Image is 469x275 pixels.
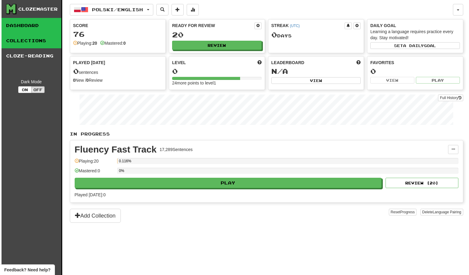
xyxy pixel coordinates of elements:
div: Fluency Fast Track [75,145,157,154]
button: View [271,77,361,84]
span: Level [172,60,186,66]
button: Off [31,86,45,93]
span: 0 [271,30,277,39]
button: Play [416,77,460,84]
div: Daily Goal [370,22,460,29]
div: Ready for Review [172,22,254,29]
span: a daily [403,43,424,48]
div: Playing: 20 [75,158,114,168]
div: Clozemaster [18,6,58,12]
span: Language Pairing [433,210,461,214]
button: More stats [187,4,199,15]
div: New / Review [73,77,163,83]
span: 0 [73,67,79,75]
button: ResetProgress [389,209,416,215]
button: Play [75,178,382,188]
div: 24 more points to level 1 [172,80,262,86]
span: This week in points, UTC [356,60,361,66]
div: 17,289 Sentences [160,146,193,153]
div: Day s [271,31,361,39]
div: sentences [73,67,163,75]
span: Open feedback widget [4,267,50,273]
a: Cloze-Reading [2,48,61,64]
button: View [370,77,414,84]
div: 20 [172,31,262,39]
div: 76 [73,30,163,38]
div: Mastered: [100,40,126,46]
button: DeleteLanguage Pairing [420,209,463,215]
a: Dashboard [2,18,61,33]
div: Dark Mode [6,79,57,85]
div: 0 [172,67,262,75]
button: Search sentences [156,4,168,15]
div: Playing: [73,40,97,46]
span: Progress [400,210,415,214]
span: Polski / English [92,7,143,12]
div: Streak [271,22,345,29]
button: Add Collection [70,209,121,223]
span: N/A [271,67,288,75]
button: Add sentence to collection [172,4,184,15]
button: Polski/English [70,4,153,15]
div: Learning a language requires practice every day. Stay motivated! [370,29,460,41]
button: On [18,86,32,93]
div: Mastered: 0 [75,168,114,178]
strong: 0 [86,78,89,83]
a: Full History [438,95,463,101]
span: Score more points to level up [257,60,262,66]
div: Favorites [370,60,460,66]
a: Collections [2,33,61,48]
span: Played [DATE]: 0 [75,192,106,197]
span: Played [DATE] [73,60,105,66]
div: Score [73,22,163,29]
a: (UTC) [290,24,300,28]
strong: 0 [73,78,76,83]
span: Leaderboard [271,60,304,66]
button: Review [172,41,262,50]
p: In Progress [70,131,463,137]
button: Review (20) [386,178,458,188]
div: 0 [370,67,460,75]
button: Seta dailygoal [370,42,460,49]
strong: 20 [92,41,97,46]
strong: 0 [123,41,126,46]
